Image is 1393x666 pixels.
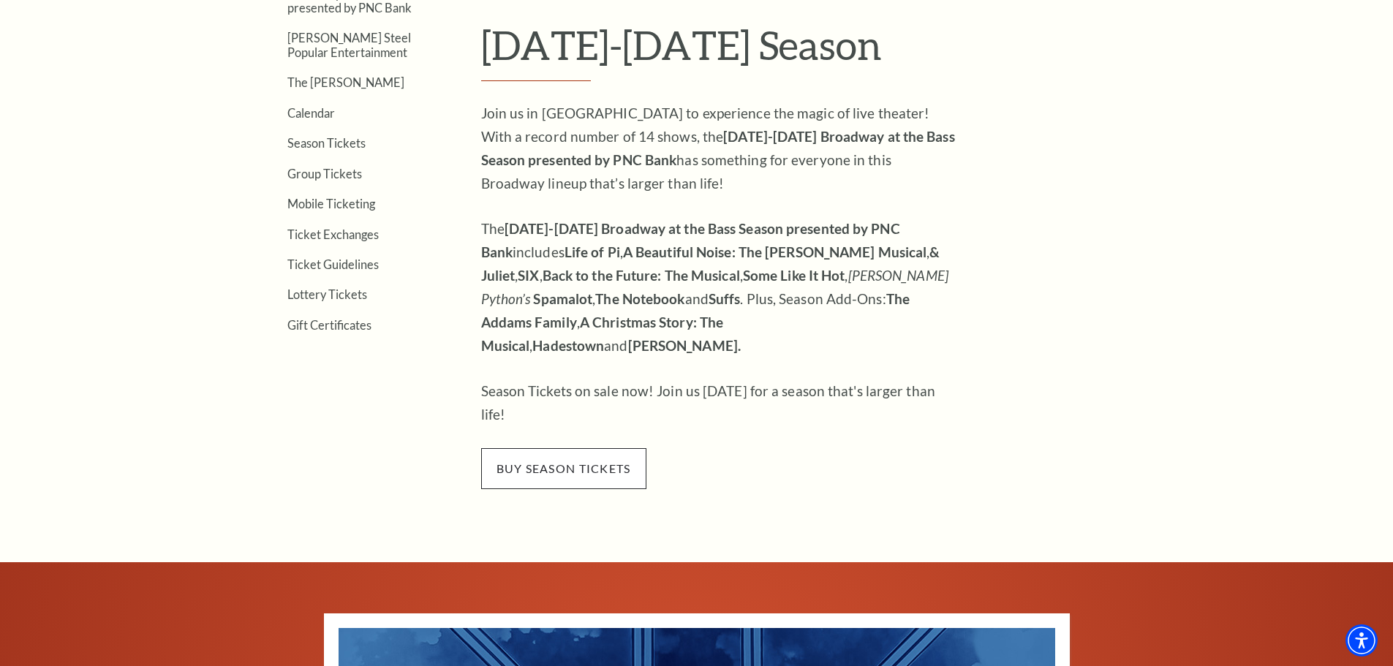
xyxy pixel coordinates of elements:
em: [PERSON_NAME] Python’s [481,267,948,307]
p: Season Tickets on sale now! Join us [DATE] for a season that's larger than life! [481,379,956,426]
a: Ticket Guidelines [287,257,379,271]
strong: The Notebook [595,290,684,307]
div: Accessibility Menu [1345,624,1378,656]
h1: [DATE]-[DATE] Season [481,21,1150,81]
strong: Some Like It Hot [743,267,845,284]
strong: SIX [518,267,539,284]
a: buy season tickets [481,459,646,476]
strong: [DATE]-[DATE] Broadway at the Bass Season presented by PNC Bank [481,128,955,168]
a: Lottery Tickets [287,287,367,301]
a: Gift Certificates [287,318,371,332]
strong: Spamalot [533,290,592,307]
strong: Hadestown [532,337,604,354]
strong: Life of Pi [565,243,620,260]
a: Season Tickets [287,136,366,150]
strong: The Addams Family [481,290,910,330]
strong: [PERSON_NAME]. [628,337,741,354]
strong: A Beautiful Noise: The [PERSON_NAME] Musical [623,243,926,260]
strong: Back to the Future: The Musical [543,267,740,284]
a: Group Tickets [287,167,362,181]
p: Join us in [GEOGRAPHIC_DATA] to experience the magic of live theater! With a record number of 14 ... [481,102,956,195]
strong: Suffs [709,290,741,307]
a: The [PERSON_NAME] [287,75,404,89]
a: [PERSON_NAME] Steel Popular Entertainment [287,31,411,58]
strong: & Juliet [481,243,940,284]
strong: [DATE]-[DATE] Broadway at the Bass Season presented by PNC Bank [481,220,900,260]
strong: A Christmas Story: The Musical [481,314,724,354]
span: buy season tickets [481,448,646,489]
p: The includes , , , , , , , and . Plus, Season Add-Ons: , , and [481,217,956,357]
a: Ticket Exchanges [287,227,379,241]
a: Calendar [287,106,335,120]
a: Mobile Ticketing [287,197,375,211]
